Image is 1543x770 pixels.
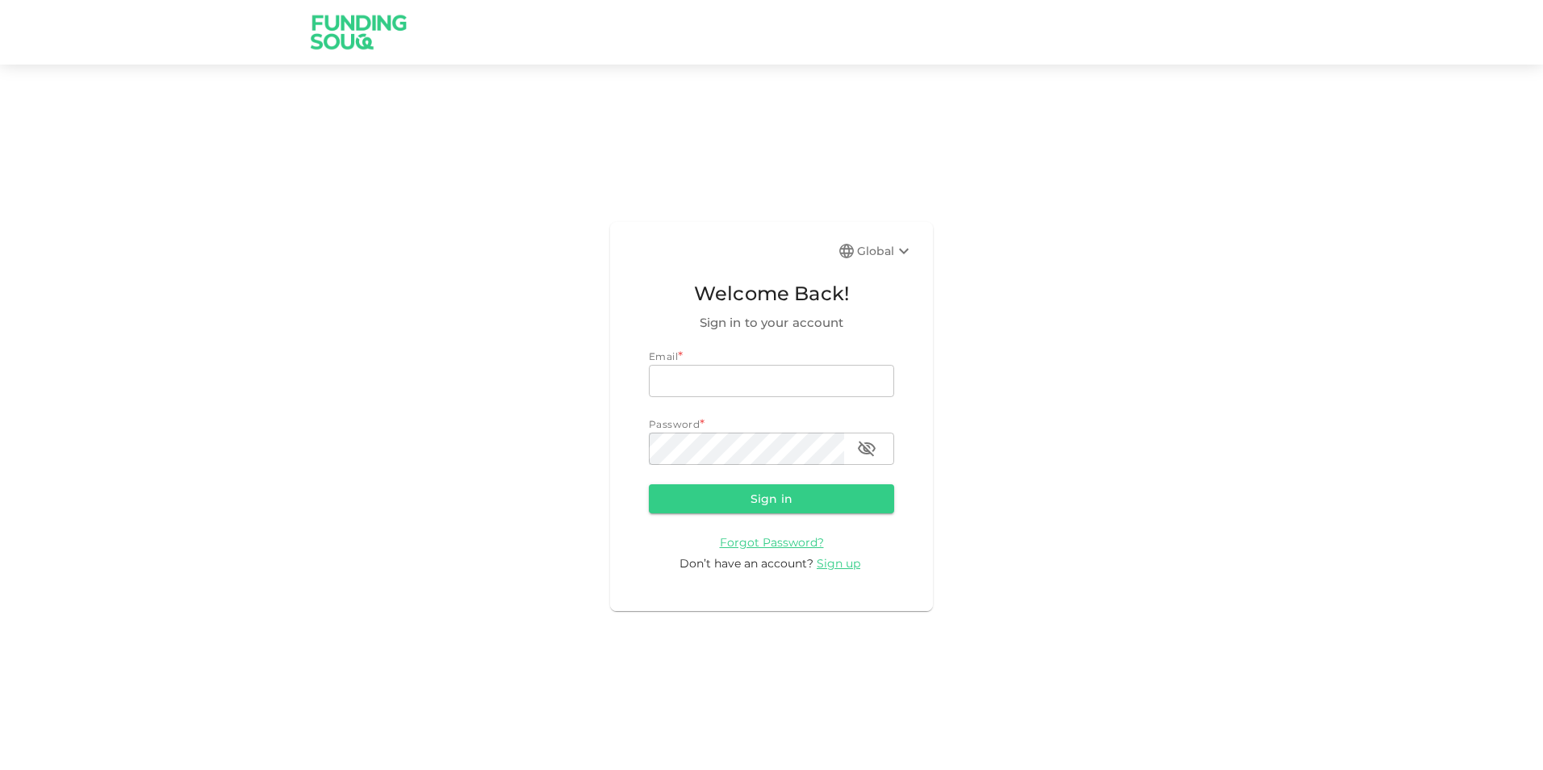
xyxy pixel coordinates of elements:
[649,278,894,309] span: Welcome Back!
[817,556,860,571] span: Sign up
[649,365,894,397] input: email
[720,534,824,550] a: Forgot Password?
[649,484,894,513] button: Sign in
[649,350,678,362] span: Email
[649,313,894,333] span: Sign in to your account
[720,535,824,550] span: Forgot Password?
[649,433,844,465] input: password
[857,241,914,261] div: Global
[680,556,813,571] span: Don’t have an account?
[649,418,700,430] span: Password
